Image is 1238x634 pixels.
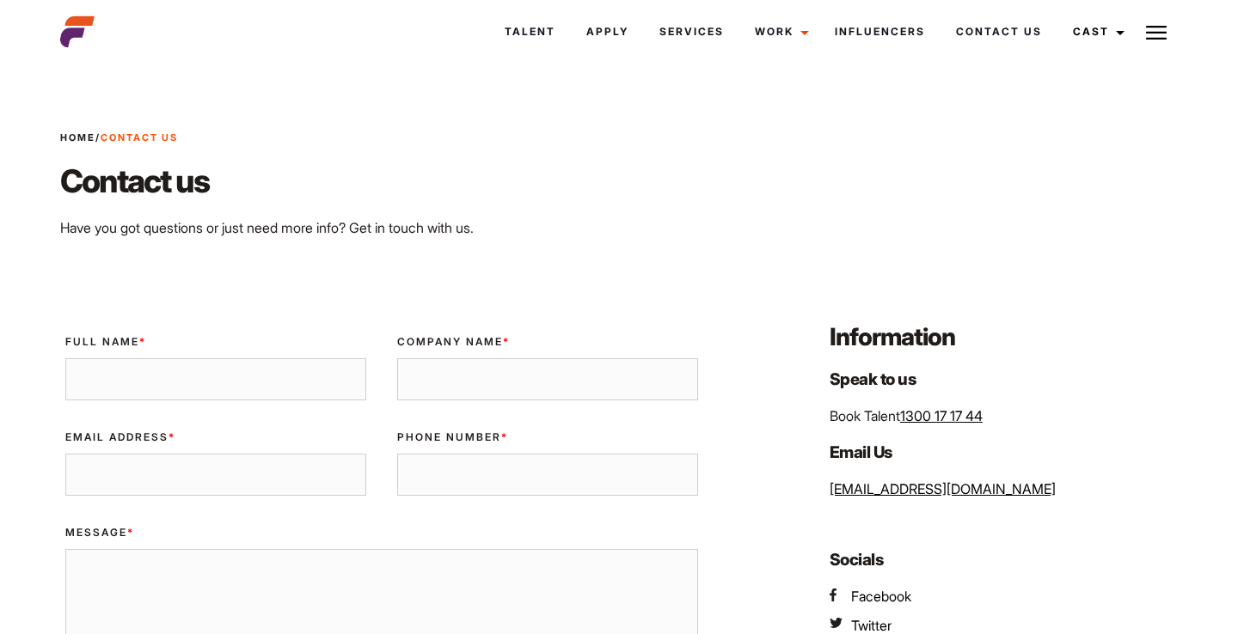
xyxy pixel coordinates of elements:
a: Apply [571,9,644,55]
strong: Contact Us [101,131,178,143]
label: Full Name [65,334,366,350]
span: / [60,131,178,145]
p: Book Talent [830,405,1179,426]
a: Services [644,9,739,55]
label: Email Address [65,430,366,445]
a: Talent [489,9,571,55]
h4: Speak to us [830,367,1179,392]
img: Burger icon [1146,22,1167,43]
h2: Contact us [60,159,894,204]
a: Home [60,131,95,143]
span: Twitter [851,617,892,634]
span: Facebook [851,588,911,605]
h4: Email Us [830,440,1179,465]
a: [EMAIL_ADDRESS][DOMAIN_NAME] [830,480,1056,497]
label: Message [65,525,699,540]
a: Influencers [819,9,941,55]
label: Phone Number [397,430,698,445]
a: Work [739,9,819,55]
h3: Information [830,320,1179,353]
a: Cast [1057,9,1135,55]
a: AEFM Facebook [830,586,911,607]
a: Contact Us [941,9,1057,55]
h4: Socials [830,547,1179,572]
a: 1300 17 17 44 [900,407,983,424]
p: Have you got questions or just need more info? Get in touch with us. [60,217,894,238]
img: cropped-aefm-brand-fav-22-square.png [60,15,95,49]
label: Company Name [397,334,698,350]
